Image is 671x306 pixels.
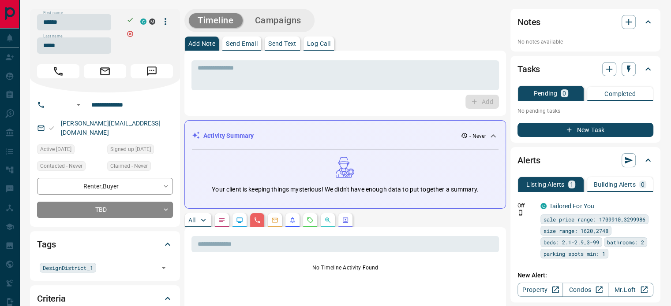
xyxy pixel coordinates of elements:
[526,181,565,188] p: Listing Alerts
[37,237,56,251] h2: Tags
[544,215,645,224] span: sale price range: 1709910,3299986
[604,91,636,97] p: Completed
[517,104,653,118] p: No pending tasks
[562,283,608,297] a: Condos
[191,264,499,272] p: No Timeline Activity Found
[544,226,608,235] span: size range: 1620,2748
[246,13,310,28] button: Campaigns
[110,162,148,170] span: Claimed - Never
[37,291,66,306] h2: Criteria
[570,181,574,188] p: 1
[324,217,331,224] svg: Opportunities
[254,217,261,224] svg: Calls
[268,41,296,47] p: Send Text
[342,217,349,224] svg: Agent Actions
[549,203,594,210] a: Tailored For You
[307,41,330,47] p: Log Call
[218,217,225,224] svg: Notes
[544,238,599,247] span: beds: 2.1-2.9,3-99
[37,234,173,255] div: Tags
[157,262,170,274] button: Open
[517,11,653,33] div: Notes
[517,153,540,167] h2: Alerts
[84,64,126,78] span: Email
[533,90,557,96] p: Pending
[43,263,93,272] span: DesignDistrict_1
[40,162,82,170] span: Contacted - Never
[149,18,155,25] div: mrloft.ca
[37,64,79,78] span: Call
[37,178,173,194] div: Renter , Buyer
[594,181,636,188] p: Building Alerts
[517,15,540,29] h2: Notes
[562,90,566,96] p: 0
[517,283,563,297] a: Property
[37,202,173,218] div: TBD
[110,145,151,154] span: Signed up [DATE]
[131,64,173,78] span: Message
[226,41,258,47] p: Send Email
[517,150,653,171] div: Alerts
[289,217,296,224] svg: Listing Alerts
[544,249,605,258] span: parking spots min: 1
[517,202,535,210] p: Off
[236,217,243,224] svg: Lead Browsing Activity
[188,41,215,47] p: Add Note
[188,217,195,223] p: All
[37,144,103,157] div: Thu Mar 03 2022
[469,132,486,140] p: - Never
[107,144,173,157] div: Thu Aug 29 2013
[517,271,653,280] p: New Alert:
[517,59,653,80] div: Tasks
[517,62,540,76] h2: Tasks
[43,33,63,39] label: Last name
[40,145,71,154] span: Active [DATE]
[203,131,254,140] p: Activity Summary
[607,238,644,247] span: bathrooms: 2
[61,120,161,136] a: [PERSON_NAME][EMAIL_ADDRESS][DOMAIN_NAME]
[192,128,499,144] div: Activity Summary- Never
[517,123,653,137] button: New Task
[212,185,478,194] p: Your client is keeping things mysterious! We didn't have enough data to put together a summary.
[189,13,243,28] button: Timeline
[140,18,146,25] div: condos.ca
[540,203,547,209] div: condos.ca
[49,125,55,131] svg: Email Valid
[271,217,278,224] svg: Emails
[517,210,524,216] svg: Push Notification Only
[73,100,84,110] button: Open
[517,38,653,46] p: No notes available
[307,217,314,224] svg: Requests
[641,181,645,188] p: 0
[608,283,653,297] a: Mr.Loft
[43,10,63,16] label: First name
